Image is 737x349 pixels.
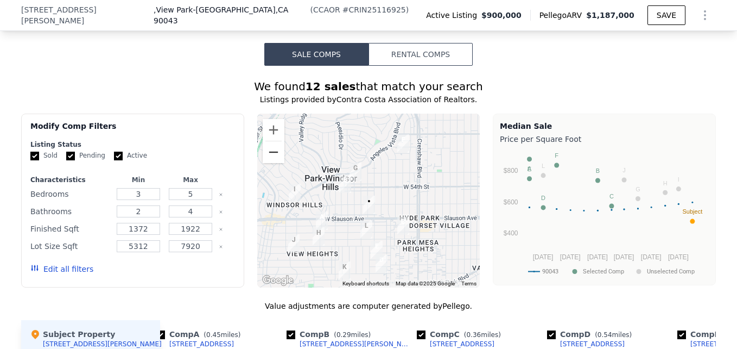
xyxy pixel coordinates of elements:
div: 3475 Crestwold Ave [393,130,414,157]
div: 5419 Keniston Ave [335,170,355,197]
button: Sale Comps [264,43,368,66]
div: Characteristics [30,176,110,184]
span: 0.54 [598,331,612,339]
text: F [555,152,558,159]
div: Bedrooms [30,186,110,202]
div: 5860 S Verdun Ave [312,207,332,234]
span: 0.29 [336,331,351,339]
a: [STREET_ADDRESS] [156,340,234,348]
span: ( miles) [460,331,505,339]
div: 5332 S Harcourt Ave [345,158,366,185]
text: E [528,166,531,172]
span: , View Park-[GEOGRAPHIC_DATA] [154,4,308,26]
a: Open this area in Google Maps (opens a new window) [260,273,296,288]
text: Subject [683,208,703,215]
div: Price per Square Foot [500,132,709,147]
text: $800 [504,167,518,174]
span: 0.36 [466,331,481,339]
div: Finished Sqft [30,221,110,236]
text: G [636,186,640,192]
div: 4251 W 61st St [283,230,304,257]
div: We found that match your search [21,79,716,94]
text: L [542,163,545,169]
img: Google [260,273,296,288]
button: Zoom in [263,119,284,141]
span: ( miles) [199,331,245,339]
text: [DATE] [641,253,662,261]
span: [STREET_ADDRESS][PERSON_NAME] [21,4,154,26]
button: Clear [219,192,223,197]
label: Pending [66,151,105,160]
div: 935 E Fairview Blvd [334,257,355,284]
button: Show Options [694,4,716,26]
div: Min [115,176,162,184]
text: $400 [504,229,518,237]
div: Comp C [417,329,505,340]
div: Value adjustments are computer generated by Pellego . [21,301,716,311]
div: 3659 W 62nd St [366,236,387,264]
text: C [609,193,614,200]
text: [DATE] [668,253,689,261]
button: Clear [219,245,223,249]
button: Edit all filters [30,264,93,275]
text: [DATE] [533,253,554,261]
div: 5560 Bradna Dr [284,179,305,207]
div: [STREET_ADDRESS] [169,340,234,348]
button: Keyboard shortcuts [342,280,389,288]
text: Unselected Comp [647,268,695,275]
text: B [596,167,600,174]
div: [STREET_ADDRESS][PERSON_NAME] [300,340,412,348]
label: Active [114,151,147,160]
div: Comp D [547,329,636,340]
span: Active Listing [426,10,481,21]
span: ( miles) [329,331,375,339]
text: Selected Comp [583,268,624,275]
div: 5738 S Mullen Ave [359,191,379,219]
button: Rental Comps [368,43,473,66]
a: [STREET_ADDRESS] [547,340,625,348]
button: Clear [219,210,223,214]
span: Pellego ARV [539,10,587,21]
div: Lot Size Sqft [30,239,110,254]
span: $900,000 [481,10,522,21]
input: Active [114,152,123,160]
svg: A chart. [500,147,709,283]
text: 90043 [542,268,558,275]
label: Sold [30,151,58,160]
div: [STREET_ADDRESS][PERSON_NAME] [43,340,162,348]
div: ( ) [310,4,409,15]
input: Pending [66,152,75,160]
text: [DATE] [614,253,634,261]
div: 4101 W 60th St [308,223,329,250]
div: 3500 W 59th St [393,212,414,239]
div: Median Sale [500,121,709,132]
span: 0.45 [206,331,221,339]
div: Modify Comp Filters [30,121,235,140]
text: D [541,195,545,201]
div: 3731 W 59th Pl [356,216,377,243]
a: [STREET_ADDRESS][PERSON_NAME] [287,340,412,348]
text: [DATE] [560,253,581,261]
div: Subject Property [30,329,115,340]
div: Comp A [156,329,245,340]
button: SAVE [647,5,685,25]
div: Bathrooms [30,204,110,219]
button: Zoom out [263,141,284,163]
strong: 12 sales [306,80,356,93]
span: ( miles) [590,331,636,339]
text: H [663,180,668,186]
text: [DATE] [587,253,608,261]
button: Clear [219,227,223,232]
div: Max [167,176,214,184]
div: [STREET_ADDRESS] [430,340,494,348]
div: 3635 W 64th St [371,250,392,277]
text: J [622,167,626,173]
span: $1,187,000 [586,11,634,20]
text: A [528,165,532,172]
span: # CRIN25116925 [342,5,406,14]
div: Listings provided by Contra Costa Association of Realtors . [21,94,716,105]
span: Map data ©2025 Google [396,281,455,286]
span: CCAOR [313,5,340,14]
div: Comp B [287,329,375,340]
